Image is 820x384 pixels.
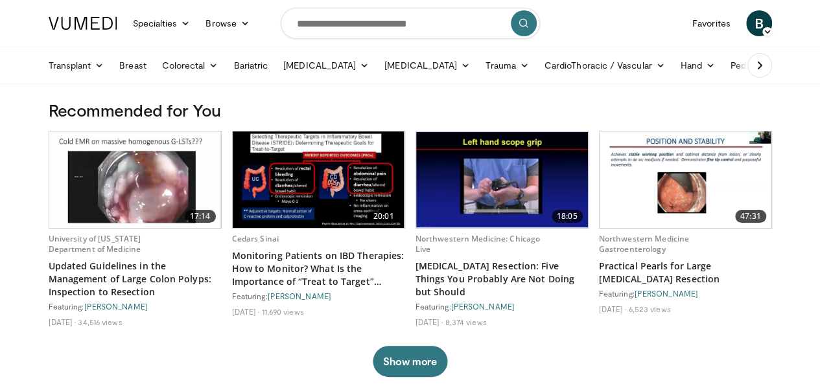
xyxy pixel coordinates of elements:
input: Search topics, interventions [281,8,540,39]
a: [MEDICAL_DATA] Resection: Five Things You Probably Are Not Doing but Should [416,260,589,299]
a: Cedars Sinai [232,233,279,244]
a: 17:14 [49,131,221,228]
li: [DATE] [49,317,76,327]
span: 20:01 [368,210,399,223]
div: Featuring: [599,288,772,299]
a: [PERSON_NAME] [268,291,331,300]
a: Bariatric [226,52,275,78]
a: B [746,10,772,36]
a: [PERSON_NAME] [635,289,698,298]
h3: Recommended for You [49,100,772,120]
a: 20:01 [233,131,404,228]
span: 18:05 [552,210,583,223]
a: [PERSON_NAME] [84,302,148,311]
span: 47:31 [735,210,766,223]
a: Hand [673,52,723,78]
a: Practical Pearls for Large [MEDICAL_DATA] Resection [599,260,772,286]
a: Monitoring Patients on IBD Therapies: How to Monitor? What Is the Importance of “Treat to Target”... [232,249,405,288]
a: Specialties [125,10,198,36]
a: Transplant [41,52,112,78]
a: CardioThoracic / Vascular [537,52,673,78]
img: dfcfcb0d-b871-4e1a-9f0c-9f64970f7dd8.620x360_q85_upscale.jpg [49,131,221,228]
a: Updated Guidelines in the Management of Large Colon Polyps: Inspection to Resection [49,260,222,299]
a: Browse [198,10,257,36]
a: 47:31 [600,131,771,228]
img: 0daeedfc-011e-4156-8487-34fa55861f89.620x360_q85_upscale.jpg [600,131,771,228]
a: University of [US_STATE] Department of Medicine [49,233,141,254]
img: 609225da-72ea-422a-b68c-0f05c1f2df47.620x360_q85_upscale.jpg [233,131,404,228]
a: Northwestern Medicine: Chicago Live [416,233,541,254]
a: Colorectal [154,52,226,78]
li: [DATE] [416,317,443,327]
li: [DATE] [599,304,627,314]
button: Show more [373,346,447,377]
a: Trauma [478,52,537,78]
li: 11,690 views [261,306,303,317]
div: Featuring: [232,291,405,301]
img: 264924ef-8041-41fd-95c4-78b943f1e5b5.620x360_q85_upscale.jpg [416,132,588,227]
a: [MEDICAL_DATA] [275,52,377,78]
a: [PERSON_NAME] [451,302,515,311]
div: Featuring: [416,301,589,311]
li: 8,374 views [445,317,486,327]
a: [MEDICAL_DATA] [377,52,478,78]
a: Northwestern Medicine Gastroenterology [599,233,690,254]
li: [DATE] [232,306,260,317]
a: 18:05 [416,131,588,228]
li: 34,516 views [78,317,122,327]
li: 6,523 views [628,304,670,314]
a: Breast [111,52,154,78]
img: VuMedi Logo [49,17,117,30]
a: Favorites [685,10,738,36]
a: Pediatric [723,52,775,78]
span: 17:14 [185,210,216,223]
div: Featuring: [49,301,222,311]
